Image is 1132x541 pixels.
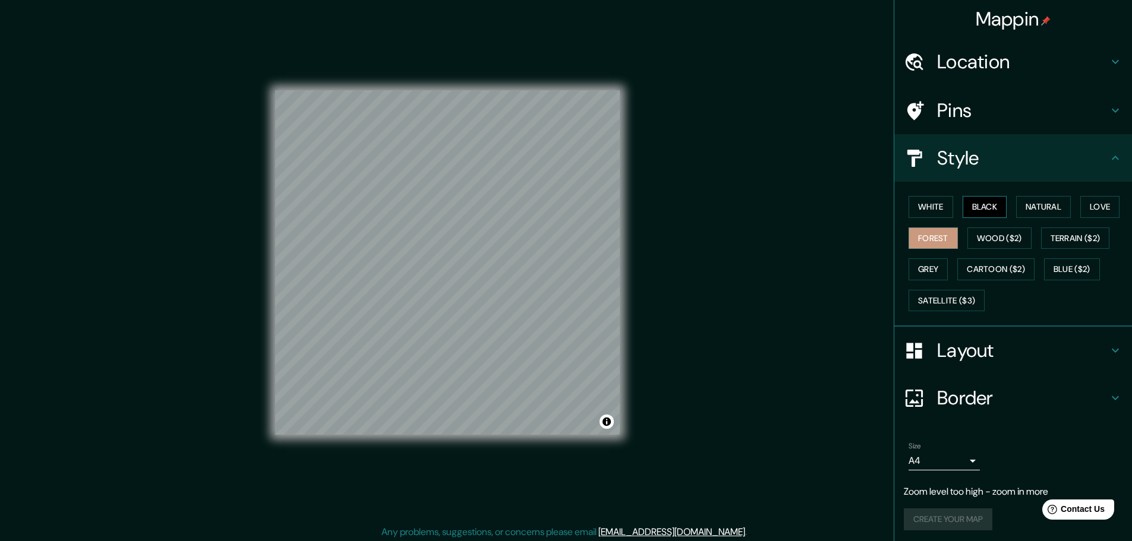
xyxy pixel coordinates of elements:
[749,525,751,539] div: .
[904,485,1122,499] p: Zoom level too high - zoom in more
[1041,227,1110,249] button: Terrain ($2)
[909,451,980,470] div: A4
[937,50,1108,74] h4: Location
[275,90,620,435] canvas: Map
[894,87,1132,134] div: Pins
[598,526,745,538] a: [EMAIL_ADDRESS][DOMAIN_NAME]
[1026,495,1119,528] iframe: Help widget launcher
[909,441,921,451] label: Size
[937,338,1108,362] h4: Layout
[967,227,1032,249] button: Wood ($2)
[963,196,1007,218] button: Black
[381,525,747,539] p: Any problems, suggestions, or concerns please email .
[1041,16,1051,26] img: pin-icon.png
[894,374,1132,422] div: Border
[909,227,958,249] button: Forest
[894,38,1132,86] div: Location
[909,258,948,280] button: Grey
[1016,196,1071,218] button: Natural
[909,290,985,312] button: Satellite ($3)
[909,196,953,218] button: White
[937,99,1108,122] h4: Pins
[747,525,749,539] div: .
[957,258,1035,280] button: Cartoon ($2)
[976,7,1051,31] h4: Mappin
[937,386,1108,410] h4: Border
[894,327,1132,374] div: Layout
[1080,196,1120,218] button: Love
[937,146,1108,170] h4: Style
[1044,258,1100,280] button: Blue ($2)
[600,415,614,429] button: Toggle attribution
[894,134,1132,182] div: Style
